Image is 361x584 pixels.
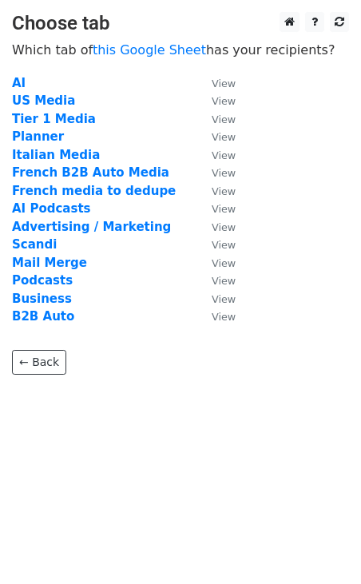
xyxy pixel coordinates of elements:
[212,131,236,143] small: View
[12,148,100,162] a: Italian Media
[212,203,236,215] small: View
[12,292,72,306] a: Business
[12,93,75,108] a: US Media
[212,293,236,305] small: View
[196,76,236,90] a: View
[196,112,236,126] a: View
[12,237,57,252] a: Scandi
[196,256,236,270] a: View
[12,76,26,90] a: AI
[212,149,236,161] small: View
[212,113,236,125] small: View
[196,309,236,324] a: View
[12,309,74,324] a: B2B Auto
[12,129,64,144] a: Planner
[212,257,236,269] small: View
[196,273,236,288] a: View
[12,201,91,216] a: AI Podcasts
[196,148,236,162] a: View
[212,167,236,179] small: View
[212,275,236,287] small: View
[212,185,236,197] small: View
[12,12,349,35] h3: Choose tab
[196,201,236,216] a: View
[12,42,349,58] p: Which tab of has your recipients?
[196,165,236,180] a: View
[196,93,236,108] a: View
[12,273,73,288] a: Podcasts
[196,237,236,252] a: View
[12,184,176,198] a: French media to dedupe
[12,165,169,180] a: French B2B Auto Media
[212,77,236,89] small: View
[212,239,236,251] small: View
[196,220,236,234] a: View
[212,311,236,323] small: View
[196,292,236,306] a: View
[12,256,87,270] a: Mail Merge
[196,129,236,144] a: View
[12,220,171,234] a: Advertising / Marketing
[196,184,236,198] a: View
[212,221,236,233] small: View
[93,42,206,58] a: this Google Sheet
[212,95,236,107] small: View
[12,350,66,375] a: ← Back
[12,112,96,126] a: Tier 1 Media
